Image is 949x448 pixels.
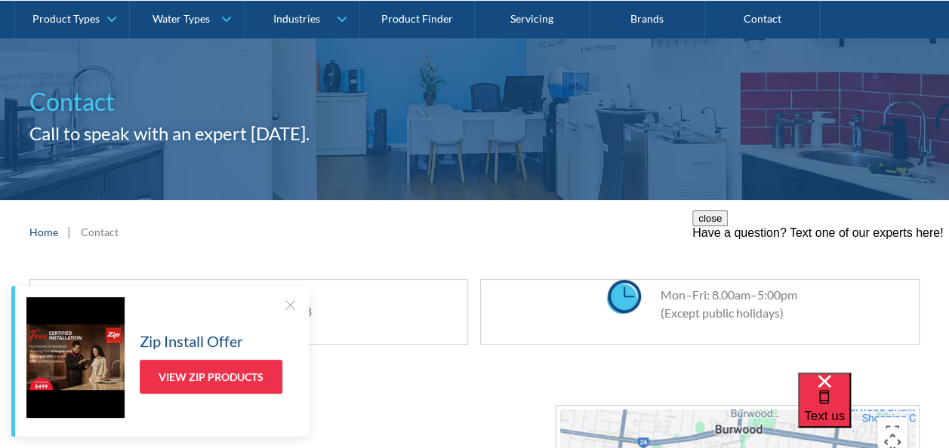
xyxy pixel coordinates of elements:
a: Product Types [15,1,129,38]
a: Water Types [130,1,244,38]
div: Mon–Fri: 8.00am–5:00pm (Except public holidays) [645,286,796,322]
a: Home [29,224,58,240]
div: Water Types [153,13,210,26]
iframe: podium webchat widget bubble [798,373,949,448]
a: Product Finder [360,1,475,38]
a: Contact [705,1,820,38]
img: clock icon [607,280,641,314]
a: Servicing [475,1,590,38]
a: Industries [245,1,359,38]
a: View Zip Products [140,360,282,394]
div: Contact [81,224,119,240]
iframe: podium webchat widget prompt [692,210,949,391]
div: | [66,222,73,241]
h5: Zip Install Offer [140,330,243,352]
h2: Call to speak with an expert [DATE]. [29,120,920,147]
div: Industries [273,13,319,26]
h1: Contact [29,84,920,120]
a: Brands [590,1,704,38]
img: Zip Install Offer [26,297,125,418]
div: Product Types [32,13,100,26]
